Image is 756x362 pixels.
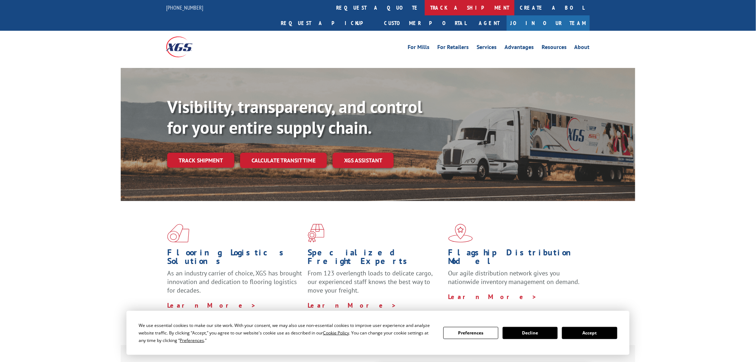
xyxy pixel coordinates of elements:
[180,337,204,343] span: Preferences
[308,248,443,269] h1: Specialized Freight Experts
[562,327,617,339] button: Accept
[448,224,473,243] img: xgs-icon-flagship-distribution-model-red
[443,327,498,339] button: Preferences
[542,44,567,52] a: Resources
[448,293,537,301] a: Learn More >
[448,269,580,286] span: Our agile distribution network gives you nationwide inventory management on demand.
[308,224,324,243] img: xgs-icon-focused-on-flooring-red
[504,44,534,52] a: Advantages
[275,15,379,31] a: Request a pickup
[503,327,558,339] button: Decline
[408,44,429,52] a: For Mills
[507,15,590,31] a: Join Our Team
[240,153,327,168] a: Calculate transit time
[167,248,302,269] h1: Flooring Logistics Solutions
[139,322,434,344] div: We use essential cookies to make our site work. With your consent, we may also use non-essential ...
[167,301,256,309] a: Learn More >
[575,44,590,52] a: About
[166,4,203,11] a: [PHONE_NUMBER]
[167,96,422,138] b: Visibility, transparency, and control for your entire supply chain.
[448,248,583,269] h1: Flagship Distribution Model
[167,269,302,294] span: As an industry carrier of choice, XGS has brought innovation and dedication to flooring logistics...
[379,15,472,31] a: Customer Portal
[472,15,507,31] a: Agent
[323,330,349,336] span: Cookie Policy
[126,311,630,355] div: Cookie Consent Prompt
[437,44,469,52] a: For Retailers
[333,153,394,168] a: XGS ASSISTANT
[308,301,397,309] a: Learn More >
[167,153,234,168] a: Track shipment
[477,44,497,52] a: Services
[167,224,189,243] img: xgs-icon-total-supply-chain-intelligence-red
[308,269,443,301] p: From 123 overlength loads to delicate cargo, our experienced staff knows the best way to move you...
